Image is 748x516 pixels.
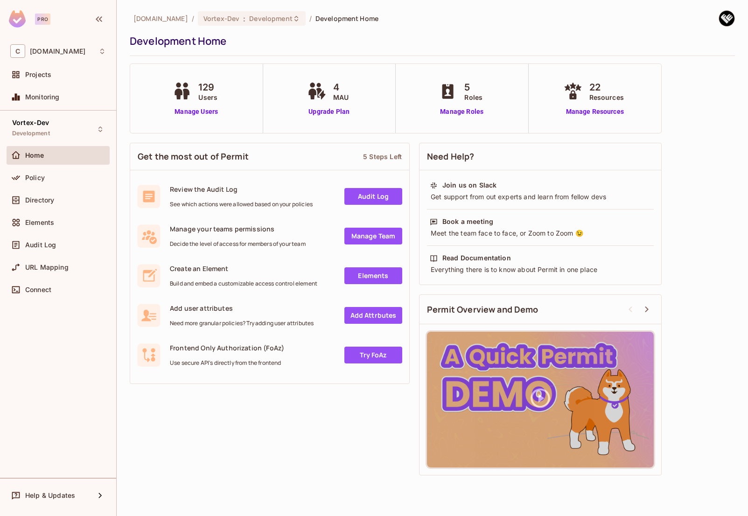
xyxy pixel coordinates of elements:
[442,253,511,263] div: Read Documentation
[442,181,496,190] div: Join us on Slack
[25,152,44,159] span: Home
[170,224,306,233] span: Manage your teams permissions
[25,71,51,78] span: Projects
[130,34,730,48] div: Development Home
[35,14,50,25] div: Pro
[464,80,482,94] span: 5
[170,264,317,273] span: Create an Element
[138,151,249,162] span: Get the most out of Permit
[192,14,194,23] li: /
[589,92,624,102] span: Resources
[170,280,317,287] span: Build and embed a customizable access control element
[10,44,25,58] span: C
[442,217,493,226] div: Book a meeting
[436,107,487,117] a: Manage Roles
[363,152,402,161] div: 5 Steps Left
[170,201,313,208] span: See which actions were allowed based on your policies
[430,192,651,202] div: Get support from out experts and learn from fellow devs
[243,15,246,22] span: :
[344,347,402,363] a: Try FoAz
[430,265,651,274] div: Everything there is to know about Permit in one place
[344,267,402,284] a: Elements
[9,10,26,28] img: SReyMgAAAABJRU5ErkJggg==
[198,92,217,102] span: Users
[25,492,75,499] span: Help & Updates
[170,359,284,367] span: Use secure API's directly from the frontend
[170,343,284,352] span: Frontend Only Authorization (FoAz)
[25,241,56,249] span: Audit Log
[170,304,314,313] span: Add user attributes
[344,228,402,244] a: Manage Team
[12,130,50,137] span: Development
[719,11,734,26] img: Qianwen Li
[430,229,651,238] div: Meet the team face to face, or Zoom to Zoom 😉
[344,188,402,205] a: Audit Log
[333,80,349,94] span: 4
[427,304,538,315] span: Permit Overview and Demo
[315,14,378,23] span: Development Home
[309,14,312,23] li: /
[170,240,306,248] span: Decide the level of access for members of your team
[170,107,222,117] a: Manage Users
[30,48,85,55] span: Workspace: consoleconnect.com
[344,307,402,324] a: Add Attrbutes
[12,119,49,126] span: Vortex-Dev
[198,80,217,94] span: 129
[249,14,292,23] span: Development
[589,80,624,94] span: 22
[25,219,54,226] span: Elements
[25,264,69,271] span: URL Mapping
[25,93,60,101] span: Monitoring
[305,107,353,117] a: Upgrade Plan
[427,151,475,162] span: Need Help?
[203,14,239,23] span: Vortex-Dev
[464,92,482,102] span: Roles
[133,14,188,23] span: the active workspace
[333,92,349,102] span: MAU
[25,286,51,293] span: Connect
[25,174,45,181] span: Policy
[561,107,629,117] a: Manage Resources
[170,185,313,194] span: Review the Audit Log
[170,320,314,327] span: Need more granular policies? Try adding user attributes
[25,196,54,204] span: Directory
